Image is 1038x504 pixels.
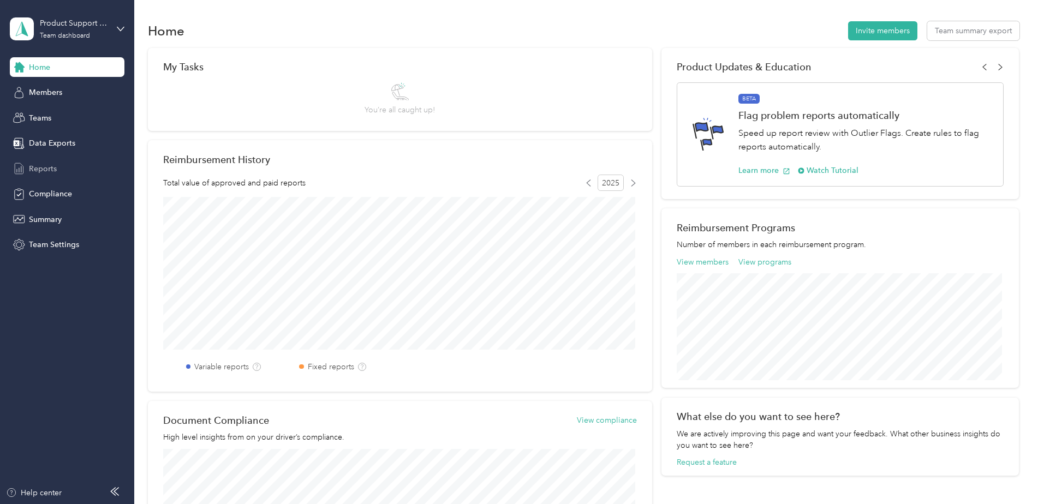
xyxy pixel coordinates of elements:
[677,239,1004,250] p: Number of members in each reimbursement program.
[163,61,637,73] div: My Tasks
[29,214,62,225] span: Summary
[29,112,51,124] span: Teams
[598,175,624,191] span: 2025
[148,25,184,37] h1: Home
[577,415,637,426] button: View compliance
[29,188,72,200] span: Compliance
[29,87,62,98] span: Members
[677,222,1004,233] h2: Reimbursement Programs
[738,110,992,121] h1: Flag problem reports automatically
[738,165,790,176] button: Learn more
[163,177,306,189] span: Total value of approved and paid reports
[677,428,1004,451] div: We are actively improving this page and want your feedback. What other business insights do you w...
[29,137,75,149] span: Data Exports
[677,457,737,468] button: Request a feature
[194,361,249,373] label: Variable reports
[163,415,269,426] h2: Document Compliance
[738,256,791,268] button: View programs
[798,165,858,176] button: Watch Tutorial
[738,127,992,153] p: Speed up report review with Outlier Flags. Create rules to flag reports automatically.
[29,62,50,73] span: Home
[308,361,354,373] label: Fixed reports
[677,411,1004,422] div: What else do you want to see here?
[677,61,812,73] span: Product Updates & Education
[738,94,760,104] span: BETA
[29,239,79,250] span: Team Settings
[365,104,435,116] span: You’re all caught up!
[40,33,90,39] div: Team dashboard
[677,256,729,268] button: View members
[163,154,270,165] h2: Reimbursement History
[927,21,1019,40] button: Team summary export
[848,21,917,40] button: Invite members
[163,431,637,443] p: High level insights from on your driver’s compliance.
[29,163,57,175] span: Reports
[40,17,108,29] div: Product Support Team North
[6,487,62,499] button: Help center
[977,443,1038,504] iframe: Everlance-gr Chat Button Frame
